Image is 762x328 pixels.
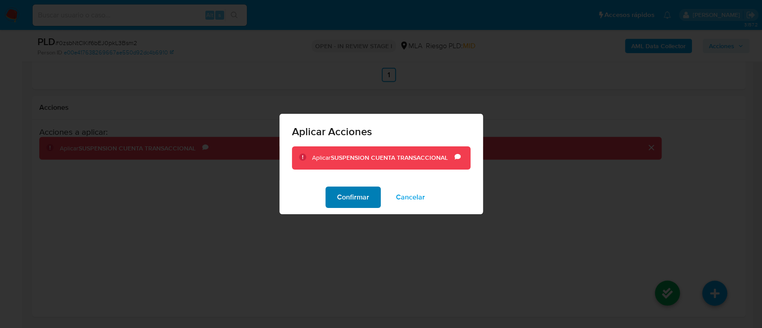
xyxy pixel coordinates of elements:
span: Aplicar Acciones [292,126,471,137]
span: Confirmar [337,187,369,207]
b: SUSPENSION CUENTA TRANSACCIONAL [331,153,448,162]
span: Cancelar [396,187,425,207]
button: Cancelar [384,187,437,208]
button: Confirmar [325,187,381,208]
div: Aplicar [312,154,454,162]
